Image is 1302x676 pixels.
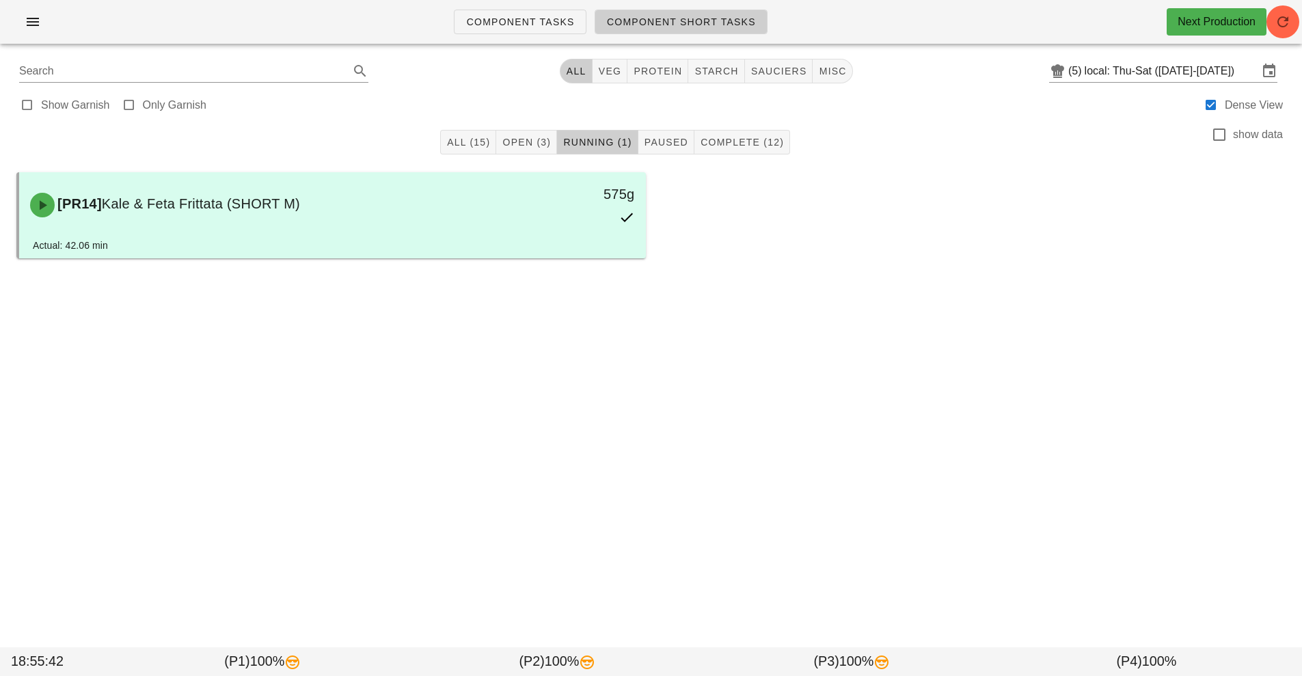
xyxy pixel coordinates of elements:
[440,130,496,154] button: All (15)
[633,66,682,77] span: protein
[1225,98,1283,112] label: Dense View
[818,66,846,77] span: misc
[700,137,784,148] span: Complete (12)
[33,238,108,253] div: Actual: 42.06 min
[465,16,574,27] span: Component Tasks
[638,130,694,154] button: Paused
[598,66,622,77] span: veg
[1068,64,1085,78] div: (5)
[606,16,756,27] span: Component Short Tasks
[627,59,688,83] button: protein
[595,10,768,34] a: Component Short Tasks
[55,196,102,211] span: [PR14]
[143,98,206,112] label: Only Garnish
[644,137,688,148] span: Paused
[688,59,744,83] button: starch
[566,66,586,77] span: All
[502,137,551,148] span: Open (3)
[694,130,790,154] button: Complete (12)
[1178,14,1256,30] div: Next Production
[102,196,300,211] span: Kale & Feta Frittata (SHORT M)
[496,130,557,154] button: Open (3)
[813,59,852,83] button: misc
[446,137,490,148] span: All (15)
[496,183,634,205] div: 575g
[454,10,586,34] a: Component Tasks
[1233,128,1283,141] label: show data
[745,59,813,83] button: sauciers
[593,59,628,83] button: veg
[557,130,638,154] button: Running (1)
[694,66,738,77] span: starch
[562,137,632,148] span: Running (1)
[41,98,110,112] label: Show Garnish
[750,66,807,77] span: sauciers
[560,59,593,83] button: All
